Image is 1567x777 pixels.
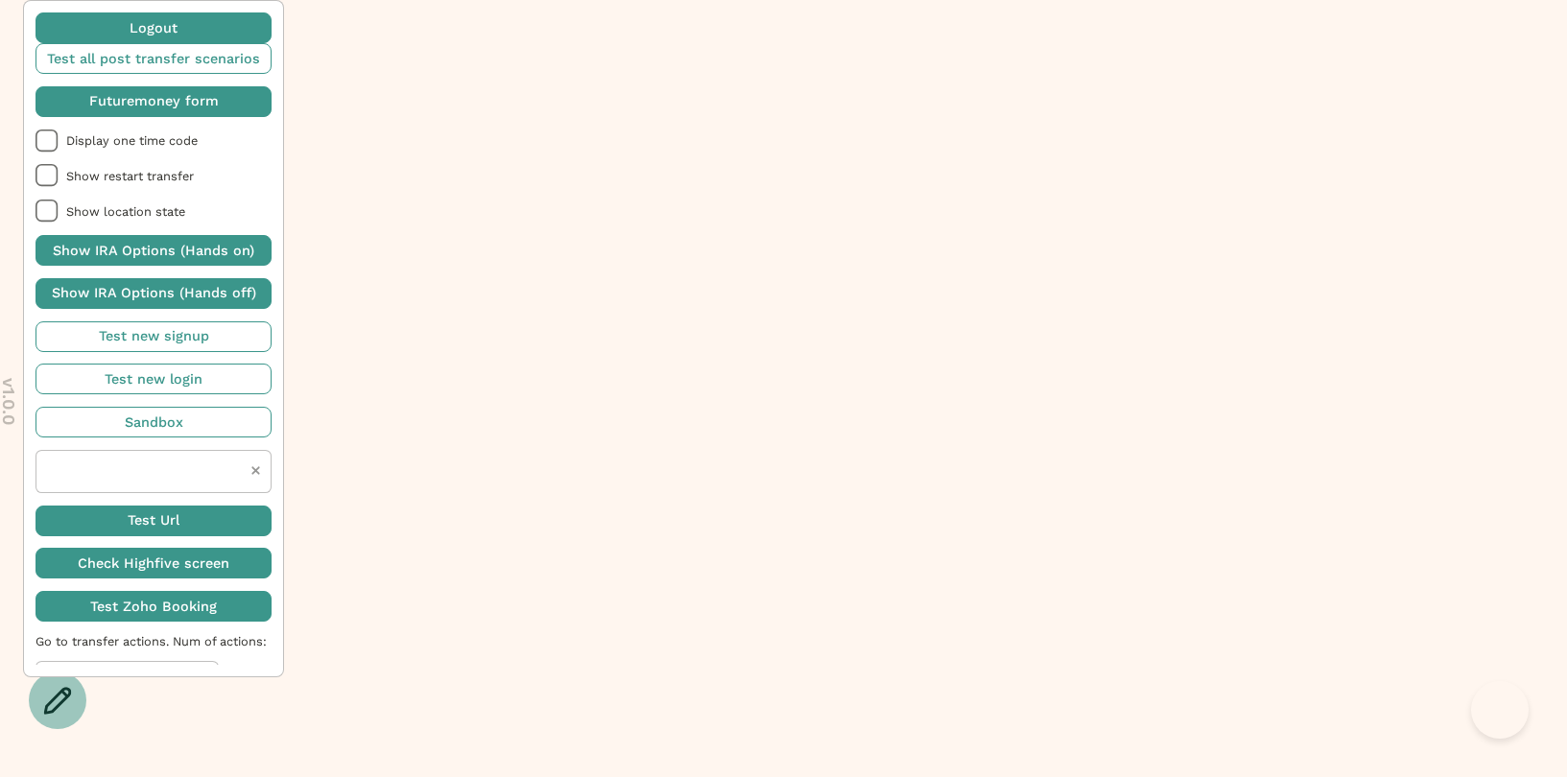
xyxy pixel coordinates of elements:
span: Show location state [66,204,272,219]
span: Display one time code [66,133,272,148]
li: Show location state [36,200,272,223]
button: Futuremoney form [36,86,272,117]
span: Go to transfer actions. Num of actions: [36,634,272,648]
span: Show restart transfer [66,169,272,183]
button: Test Url [36,506,272,536]
li: Show restart transfer [36,164,272,187]
button: Test Zoho Booking [36,591,272,622]
iframe: Help Scout Beacon - Open [1471,681,1529,739]
button: Test new login [36,364,272,394]
button: Logout [36,12,272,43]
button: Sandbox [36,407,272,437]
button: Show IRA Options (Hands off) [36,278,272,309]
li: Display one time code [36,129,272,153]
button: Show IRA Options (Hands on) [36,235,272,266]
button: Test new signup [36,321,272,352]
button: Check Highfive screen [36,548,272,578]
button: Test all post transfer scenarios [36,43,272,74]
